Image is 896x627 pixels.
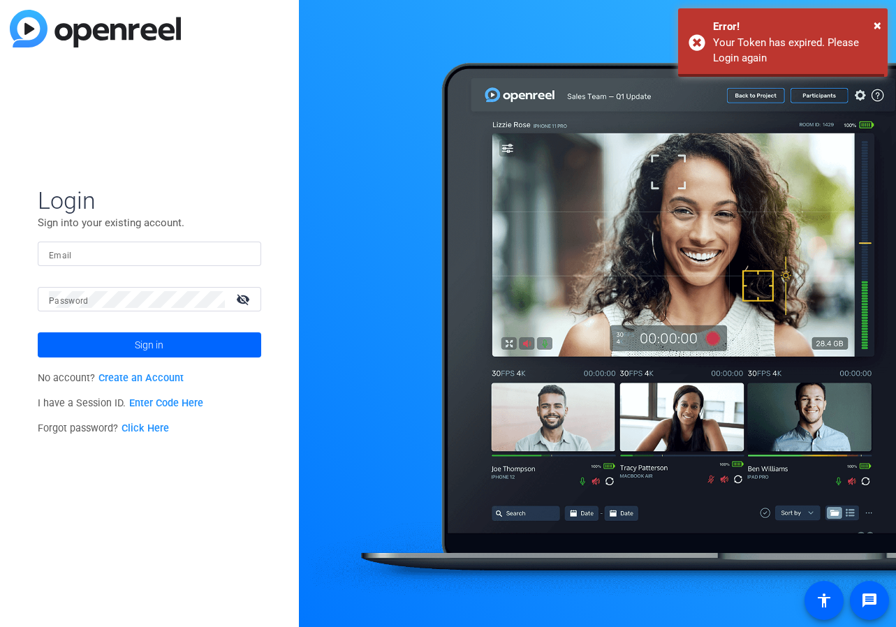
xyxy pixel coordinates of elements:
input: Enter Email Address [49,246,250,263]
mat-label: Email [49,251,72,260]
span: Forgot password? [38,422,169,434]
mat-icon: visibility_off [228,289,261,309]
span: Sign in [135,327,163,362]
span: No account? [38,372,184,384]
mat-label: Password [49,296,89,306]
mat-icon: accessibility [816,592,832,609]
span: I have a Session ID. [38,397,203,409]
a: Enter Code Here [129,397,203,409]
div: Error! [713,19,877,35]
div: Your Token has expired. Please Login again [713,35,877,66]
a: Click Here [122,422,169,434]
span: × [874,17,881,34]
button: Close [874,15,881,36]
p: Sign into your existing account. [38,215,261,230]
img: blue-gradient.svg [10,10,181,47]
a: Create an Account [98,372,184,384]
span: Login [38,186,261,215]
button: Sign in [38,332,261,357]
mat-icon: message [861,592,878,609]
